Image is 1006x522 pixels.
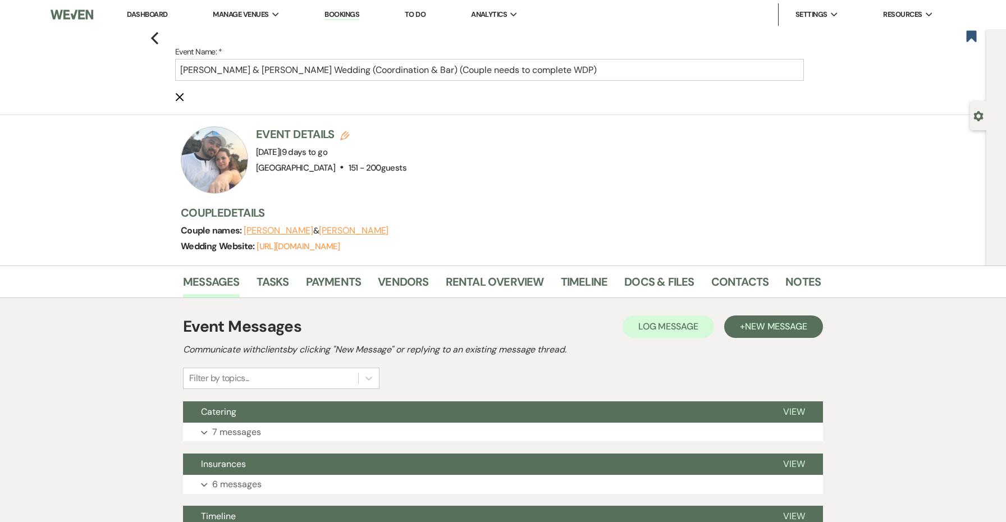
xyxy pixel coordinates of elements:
[623,315,714,338] button: Log Message
[624,273,694,297] a: Docs & Files
[765,454,823,475] button: View
[183,315,301,338] h1: Event Messages
[213,9,268,20] span: Manage Venues
[324,10,359,20] a: Bookings
[256,146,327,158] span: [DATE]
[183,273,240,297] a: Messages
[183,343,823,356] h2: Communicate with clients by clicking "New Message" or replying to an existing message thread.
[973,110,984,121] button: Open lead details
[446,273,544,297] a: Rental Overview
[181,240,257,252] span: Wedding Website:
[256,126,406,142] h3: Event Details
[175,45,804,59] label: Event Name: *
[783,510,805,522] span: View
[783,458,805,470] span: View
[244,225,388,236] span: &
[183,423,823,442] button: 7 messages
[257,273,289,297] a: Tasks
[711,273,769,297] a: Contacts
[745,320,807,332] span: New Message
[212,425,261,439] p: 7 messages
[201,510,236,522] span: Timeline
[306,273,362,297] a: Payments
[244,226,313,235] button: [PERSON_NAME]
[189,372,249,385] div: Filter by topics...
[378,273,428,297] a: Vendors
[212,477,262,492] p: 6 messages
[181,205,810,221] h3: Couple Details
[183,475,823,494] button: 6 messages
[405,10,426,19] a: To Do
[724,315,823,338] button: +New Message
[785,273,821,297] a: Notes
[127,10,167,19] a: Dashboard
[282,146,327,158] span: 9 days to go
[183,454,765,475] button: Insurances
[181,225,244,236] span: Couple names:
[883,9,922,20] span: Resources
[349,162,406,173] span: 151 - 200 guests
[201,406,236,418] span: Catering
[280,146,327,158] span: |
[765,401,823,423] button: View
[256,162,335,173] span: [GEOGRAPHIC_DATA]
[201,458,246,470] span: Insurances
[783,406,805,418] span: View
[638,320,698,332] span: Log Message
[471,9,507,20] span: Analytics
[561,273,608,297] a: Timeline
[795,9,827,20] span: Settings
[257,241,340,252] a: [URL][DOMAIN_NAME]
[319,226,388,235] button: [PERSON_NAME]
[51,3,93,26] img: Weven Logo
[183,401,765,423] button: Catering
